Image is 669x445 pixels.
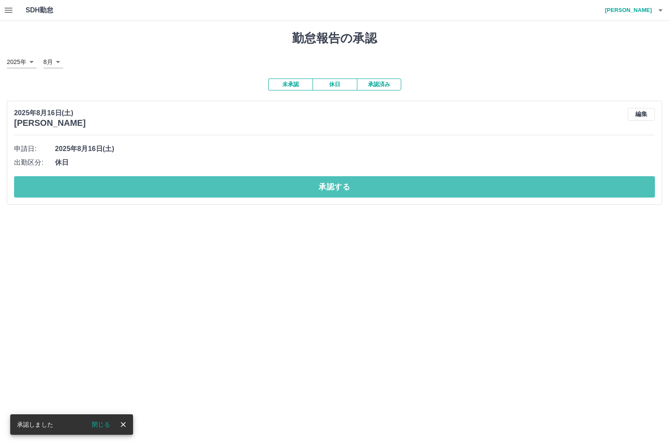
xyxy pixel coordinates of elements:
button: 休日 [313,79,357,90]
div: 8月 [43,56,63,68]
span: 出勤区分: [14,157,55,168]
button: close [117,418,130,431]
span: 休日 [55,157,655,168]
span: 申請日: [14,144,55,154]
h1: 勤怠報告の承認 [7,31,662,46]
button: 承認済み [357,79,401,90]
button: 閉じる [85,418,117,431]
div: 2025年 [7,56,37,68]
h3: [PERSON_NAME] [14,118,86,128]
div: 承認しました [17,417,53,432]
button: 未承認 [268,79,313,90]
p: 2025年8月16日(土) [14,108,86,118]
button: 編集 [628,108,655,121]
span: 2025年8月16日(土) [55,144,655,154]
button: 承認する [14,176,655,198]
